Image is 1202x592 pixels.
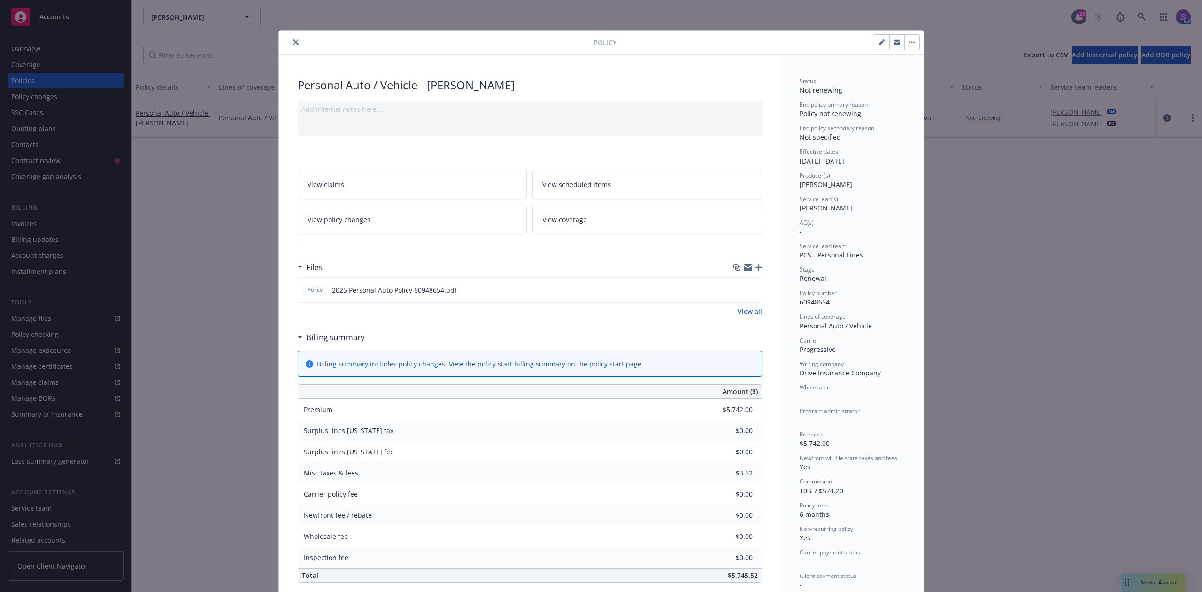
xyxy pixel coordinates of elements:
[800,274,826,283] span: Renewal
[723,387,758,397] span: Amount ($)
[800,289,837,297] span: Policy number
[800,510,829,519] span: 6 months
[800,572,856,580] span: Client payment status
[800,148,905,165] div: [DATE] - [DATE]
[697,487,758,501] input: 0.00
[304,553,348,562] span: Inspection fee
[800,250,863,259] span: PCS - Personal Lines
[697,424,758,438] input: 0.00
[532,170,762,199] a: View scheduled items
[301,104,758,114] div: Add internal notes here...
[306,286,324,294] span: Policy
[800,392,802,401] span: -
[306,331,365,343] h3: Billing summary
[304,405,332,414] span: Premium
[728,571,758,580] span: $5,745.52
[298,261,323,273] div: Files
[800,557,802,566] span: -
[800,501,829,509] span: Policy term
[800,195,838,203] span: Service lead(s)
[298,77,762,93] div: Personal Auto / Vehicle - [PERSON_NAME]
[800,336,818,344] span: Carrier
[697,445,758,459] input: 0.00
[800,227,802,236] span: -
[800,548,860,556] span: Carrier payment status
[302,571,318,580] span: Total
[304,447,394,456] span: Surplus lines [US_STATE] fee
[317,359,643,369] div: Billing summary includes policy changes. View the policy start billing summary on the .
[800,533,810,542] span: Yes
[298,170,527,199] a: View claims
[298,331,365,343] div: Billing summary
[593,38,616,47] span: Policy
[800,203,852,212] span: [PERSON_NAME]
[800,180,852,189] span: [PERSON_NAME]
[734,285,742,295] button: download file
[800,415,802,424] span: -
[800,383,829,391] span: Wholesaler
[800,454,897,462] span: Newfront will file state taxes and fees
[306,261,323,273] h3: Files
[589,359,641,368] a: policy start page
[542,215,587,225] span: View coverage
[800,525,853,533] span: Non-recurring policy
[800,439,830,448] span: $5,742.00
[542,179,611,189] span: View scheduled items
[800,360,844,368] span: Writing company
[332,285,457,295] span: 2025 Personal Auto Policy 60948654.pdf
[308,215,370,225] span: View policy changes
[304,511,372,520] span: Newfront fee / rebate
[800,580,802,589] span: -
[800,242,847,250] span: Service lead team
[800,368,881,377] span: Drive Insurance Company
[800,265,815,273] span: Stage
[800,312,846,320] span: Lines of coverage
[800,171,830,179] span: Producer(s)
[800,132,841,141] span: Not specified
[800,297,830,306] span: 60948654
[738,306,762,316] a: View all
[800,86,842,94] span: Not renewing
[800,109,861,118] span: Policy not renewing
[304,532,348,541] span: Wholesale fee
[697,551,758,565] input: 0.00
[697,530,758,544] input: 0.00
[800,486,843,495] span: 10% / $574.20
[800,124,874,132] span: End policy secondary reason
[304,426,393,435] span: Surplus lines [US_STATE] tax
[800,430,824,438] span: Premium
[697,466,758,480] input: 0.00
[298,205,527,234] a: View policy changes
[749,285,758,295] button: preview file
[800,477,832,485] span: Commission
[800,77,816,85] span: Status
[800,462,810,471] span: Yes
[290,37,301,48] button: close
[532,205,762,234] a: View coverage
[697,508,758,522] input: 0.00
[800,407,860,415] span: Program administrator
[308,179,344,189] span: View claims
[800,321,905,331] div: Personal Auto / Vehicle
[304,468,358,477] span: Misc taxes & fees
[800,218,814,226] span: AC(s)
[800,148,838,156] span: Effective dates
[304,490,358,499] span: Carrier policy fee
[697,403,758,417] input: 0.00
[800,101,868,109] span: End policy primary reason
[800,345,836,354] span: Progressive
